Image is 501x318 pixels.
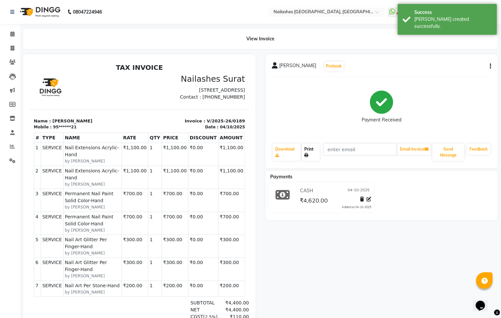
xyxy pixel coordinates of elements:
[119,197,132,220] td: 1
[11,82,33,105] td: SERVICE
[4,151,11,174] td: 4
[35,228,90,234] small: by [PERSON_NAME]
[92,151,118,174] td: ₹700.00
[92,82,118,105] td: ₹1,100.00
[4,82,11,105] td: 1
[11,151,33,174] td: SERVICE
[35,189,90,195] small: by [PERSON_NAME]
[119,128,132,151] td: 1
[157,266,188,280] div: GRAND TOTAL
[279,62,317,71] span: [PERSON_NAME]
[35,166,90,172] small: by [PERSON_NAME]
[17,3,62,21] img: logo
[11,72,33,82] th: TYPE
[159,151,189,174] td: ₹0.00
[325,62,344,71] button: Prebook
[175,63,189,69] div: Date :
[473,292,494,311] iframe: chat widget
[33,72,92,82] th: NAME
[132,105,158,128] td: ₹1,100.00
[188,72,215,82] th: AMOUNT
[73,3,102,21] b: 08047224946
[188,246,219,252] div: ₹4,400.00
[4,174,11,197] td: 5
[159,128,189,151] td: ₹0.00
[35,120,90,126] small: by [PERSON_NAME]
[35,143,90,149] small: by [PERSON_NAME]
[92,174,118,197] td: ₹300.00
[157,259,188,266] div: ( )
[11,220,33,236] td: SERVICE
[414,16,492,30] div: Bill created successfully.
[35,198,90,212] span: Nail Art Glitter Per Finger-Hand
[188,105,215,128] td: ₹1,100.00
[300,187,313,194] span: CASH
[4,63,22,69] div: Mobile :
[114,13,215,23] h3: Nailashes Surat
[114,57,215,64] p: Invoice : V/2025-26/0189
[300,197,328,206] span: ₹4,620.00
[11,174,33,197] td: SERVICE
[159,220,189,236] td: ₹0.00
[119,174,132,197] td: 1
[35,83,90,97] span: Nail Extensions Acrylic-Hand
[35,221,90,228] span: Nail Art Per Stone-Hand
[188,239,219,246] div: ₹4,400.00
[119,151,132,174] td: 1
[23,29,498,49] div: View Invoice
[4,128,11,151] td: 3
[35,175,90,189] span: Nail Art Glitter Per Finger-Hand
[119,82,132,105] td: 1
[132,82,158,105] td: ₹1,100.00
[159,174,189,197] td: ₹0.00
[11,105,33,128] td: SERVICE
[132,72,158,82] th: PRICE
[157,252,188,259] div: ( )
[273,144,301,161] a: Download
[188,280,219,287] div: ₹4,620.00
[35,212,90,218] small: by [PERSON_NAME]
[271,174,293,180] span: Payments
[302,144,320,161] a: Print
[92,220,118,236] td: ₹200.00
[362,117,401,124] div: Payment Received
[159,82,189,105] td: ₹0.00
[323,143,397,156] input: enter email
[188,197,215,220] td: ₹300.00
[397,144,431,155] button: Email Invoice
[119,105,132,128] td: 1
[4,3,215,11] h2: TAX INVOICE
[157,246,188,252] div: NET
[92,128,118,151] td: ₹700.00
[159,72,189,82] th: DISCOUNT
[467,144,490,155] a: Feedback
[4,197,11,220] td: 6
[161,260,173,265] span: SGST
[92,105,118,128] td: ₹1,100.00
[432,144,464,161] button: Send Message
[159,197,189,220] td: ₹0.00
[4,295,215,301] p: Thank you !
[11,128,33,151] td: SERVICE
[188,82,215,105] td: ₹1,100.00
[188,174,215,197] td: ₹300.00
[4,105,11,128] td: 2
[11,197,33,220] td: SERVICE
[348,187,370,194] span: 04-10-2025
[4,220,11,236] td: 7
[35,97,90,103] small: by [PERSON_NAME]
[175,260,186,265] span: 2.5%
[114,26,215,33] p: [STREET_ADDRESS]
[157,280,188,287] div: Paid
[114,33,215,40] p: Contact : [PHONE_NUMBER]
[175,253,186,258] span: 2.5%
[132,151,158,174] td: ₹700.00
[119,220,132,236] td: 1
[157,239,188,246] div: SUBTOTAL
[190,63,215,69] div: 04/10/2025
[92,197,118,220] td: ₹300.00
[4,57,106,64] p: Name : [PERSON_NAME]
[119,72,132,82] th: QTY
[342,205,371,209] div: Added on 04-10-2025
[132,197,158,220] td: ₹300.00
